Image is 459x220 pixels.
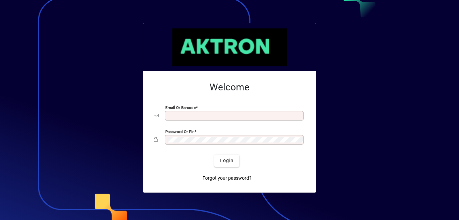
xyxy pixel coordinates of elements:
h2: Welcome [154,82,305,93]
span: Forgot your password? [202,175,251,182]
a: Forgot your password? [200,172,254,184]
mat-label: Password or Pin [165,129,194,134]
span: Login [220,157,234,164]
button: Login [214,155,239,167]
mat-label: Email or Barcode [165,105,196,110]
